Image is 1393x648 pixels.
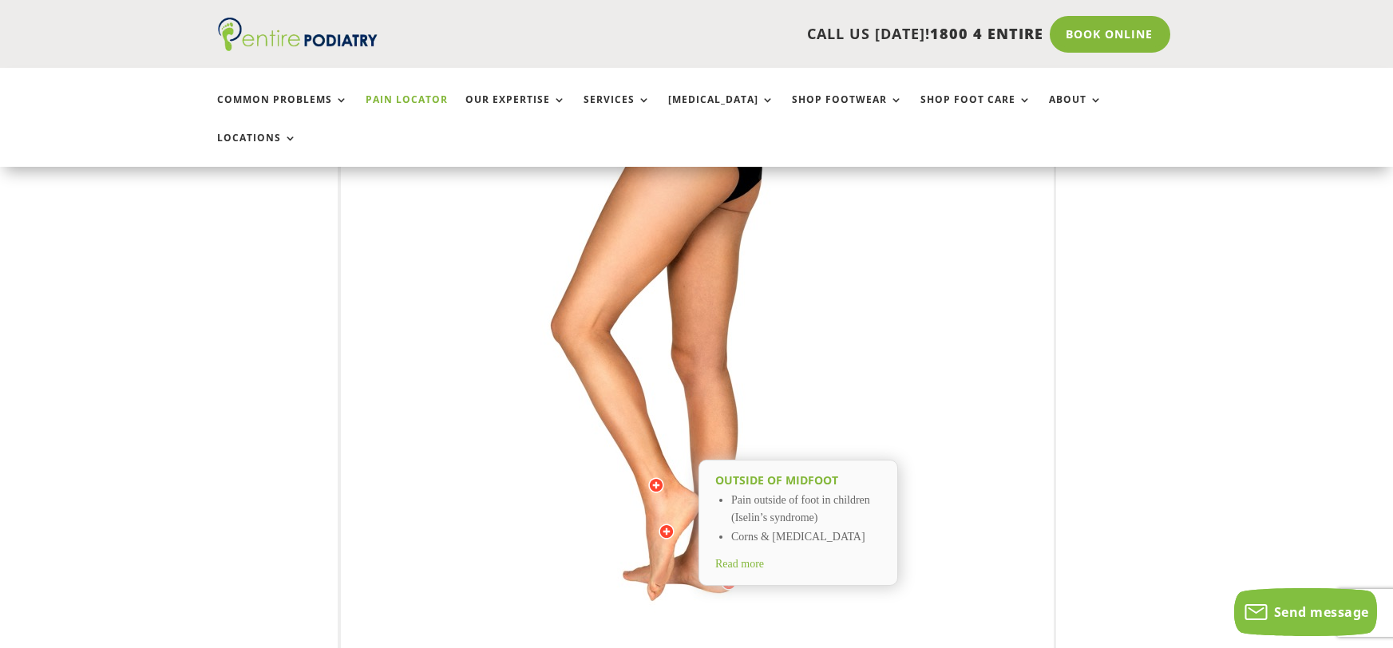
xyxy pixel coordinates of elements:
li: Corns & [MEDICAL_DATA] [731,528,881,547]
button: Send message [1234,588,1377,636]
a: Shop Foot Care [921,94,1032,128]
a: Outside of midfoot Pain outside of foot in children (Iselin’s syndrome) Corns & [MEDICAL_DATA] Re... [698,460,898,603]
img: logo (1) [218,18,378,51]
a: Entire Podiatry [218,38,378,54]
a: Pain Locator [366,94,449,128]
p: CALL US [DATE]! [439,24,1044,45]
a: [MEDICAL_DATA] [669,94,775,128]
a: Services [584,94,651,128]
a: Book Online [1050,16,1170,53]
a: Shop Footwear [793,94,904,128]
a: Locations [218,132,298,167]
a: About [1050,94,1103,128]
span: Send message [1274,603,1369,621]
span: Read more [715,558,764,570]
a: Our Expertise [466,94,567,128]
h2: Outside of midfoot [715,472,881,488]
span: 1800 4 ENTIRE [931,24,1044,43]
li: Pain outside of foot in children (Iselin’s syndrome) [731,492,881,528]
a: Common Problems [218,94,349,128]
